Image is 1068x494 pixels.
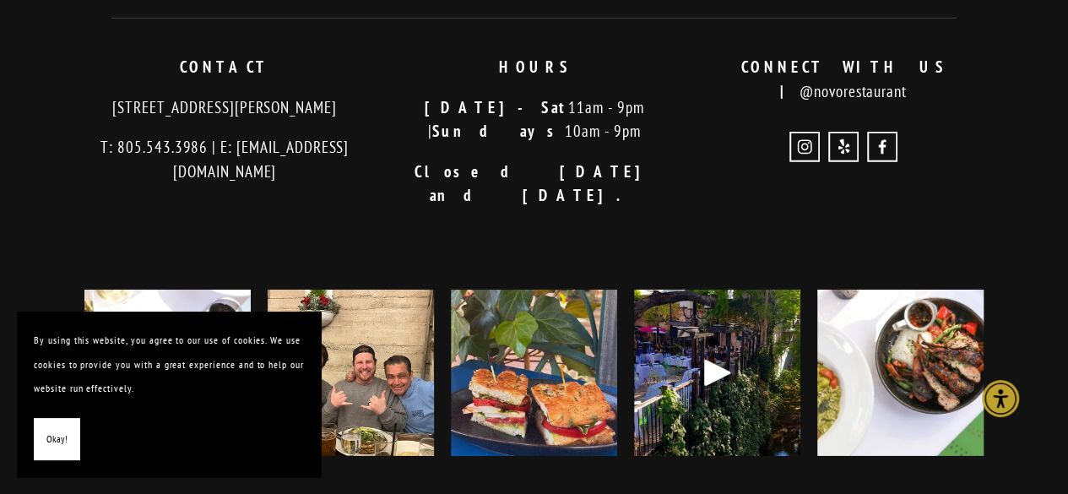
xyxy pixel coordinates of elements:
p: [STREET_ADDRESS][PERSON_NAME] [84,95,365,120]
div: Accessibility Menu [982,380,1019,417]
p: T: 805.543.3986 | E: [EMAIL_ADDRESS][DOMAIN_NAME] [84,135,365,183]
p: By using this website, you agree to our use of cookies. We use cookies to provide you with a grea... [34,328,304,401]
img: One ingredient, two ways: fresh market tomatoes 🍅 Savor them in our Caprese, paired with mozzarel... [451,269,617,476]
img: So long, farewell, auf wiedersehen, goodbye - to our amazing Bar Manager &amp; Master Mixologist,... [234,290,469,456]
strong: CONNECT WITH US | [741,57,963,101]
strong: Sundays [431,121,565,141]
strong: Closed [DATE] and [DATE]. [415,161,671,206]
span: Okay! [46,427,68,452]
img: The countdown to holiday parties has begun! 🎉 Whether you&rsquo;re planning something cozy at Nov... [796,290,1004,456]
a: Instagram [789,132,820,162]
a: Novo Restaurant and Lounge [867,132,897,162]
p: 11am - 9pm | 10am - 9pm [393,95,674,144]
img: Goodbye summer menu, hello fall!🍂 Stay tuned for the newest additions and refreshes coming on our... [20,290,316,456]
div: Play [697,352,738,393]
section: Cookie banner [17,312,321,477]
button: Okay! [34,418,80,461]
strong: HOURS [499,57,570,77]
p: @novorestaurant [703,55,984,103]
strong: [DATE]-Sat [424,97,568,117]
a: Yelp [828,132,859,162]
strong: CONTACT [180,57,269,77]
